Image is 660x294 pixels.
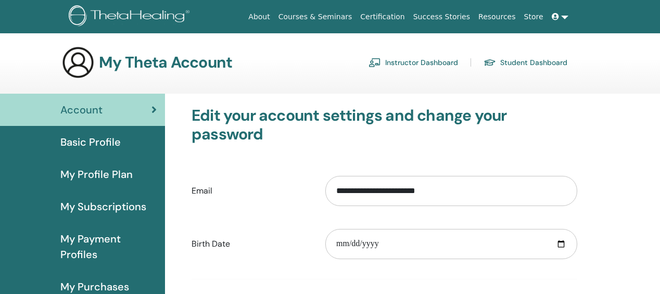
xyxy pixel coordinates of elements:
a: Success Stories [409,7,474,27]
a: Student Dashboard [484,54,567,71]
a: Courses & Seminars [274,7,357,27]
img: logo.png [69,5,193,29]
a: Instructor Dashboard [369,54,458,71]
label: Email [184,181,318,201]
img: chalkboard-teacher.svg [369,58,381,67]
h3: My Theta Account [99,53,232,72]
span: My Payment Profiles [60,231,157,262]
span: Account [60,102,103,118]
img: graduation-cap.svg [484,58,496,67]
a: Resources [474,7,520,27]
span: My Subscriptions [60,199,146,214]
span: Basic Profile [60,134,121,150]
a: About [244,7,274,27]
span: My Profile Plan [60,167,133,182]
a: Store [520,7,548,27]
img: generic-user-icon.jpg [61,46,95,79]
a: Certification [356,7,409,27]
label: Birth Date [184,234,318,254]
h3: Edit your account settings and change your password [192,106,577,144]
